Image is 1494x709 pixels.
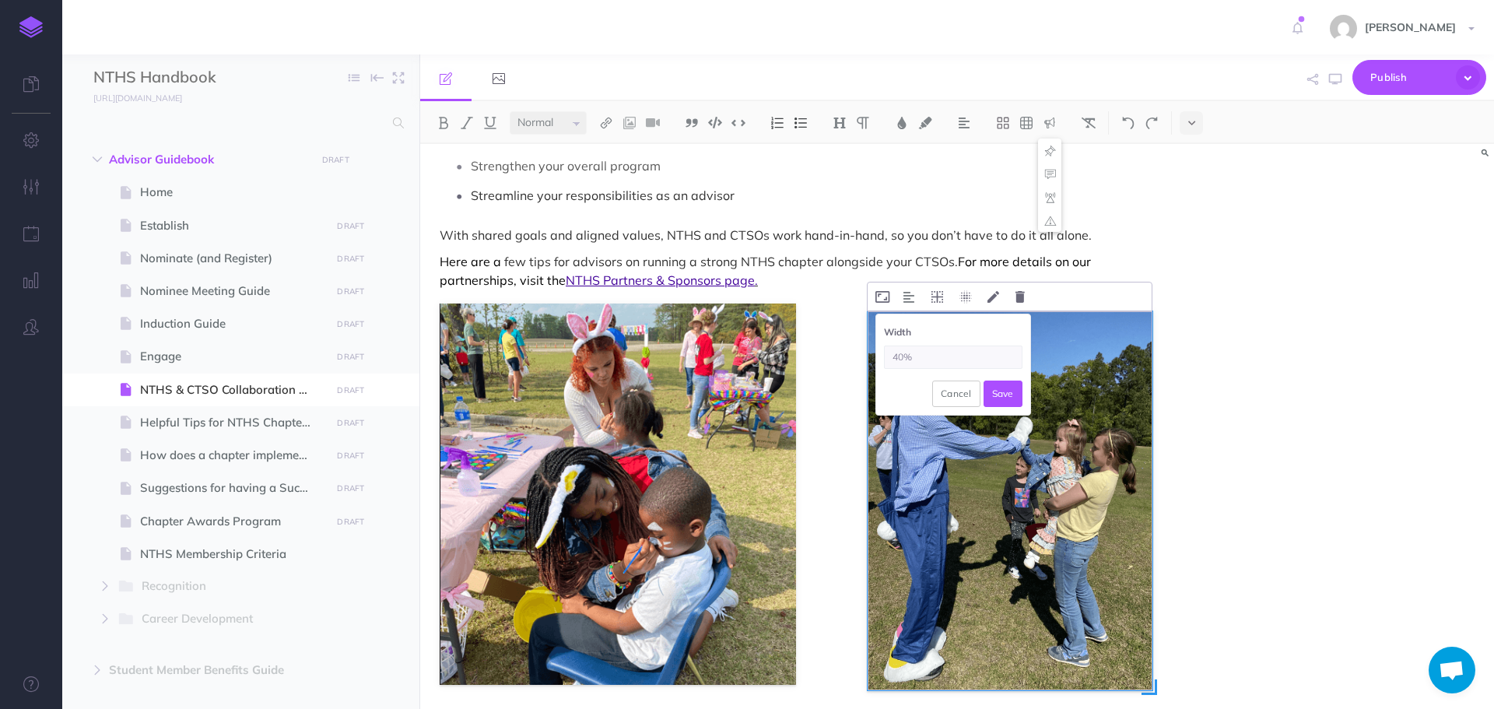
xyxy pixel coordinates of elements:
span: . [955,254,958,269]
img: Alignment dropdown menu button [957,117,971,129]
span: Career Development [142,609,303,630]
button: Cancel [932,381,980,407]
small: DRAFT [337,221,364,231]
img: Text background color button [918,117,932,129]
img: Warning callout dropdown menu button [1043,191,1057,203]
span: NTHS & CTSO Collaboration Guide [140,381,326,399]
small: DRAFT [337,319,364,329]
small: DRAFT [337,483,364,493]
img: Blockquote button [685,117,699,129]
span: With shared goals and aligned values, NTHS and CTSOs work hand-in-hand, so you don’t have to do i... [440,227,1092,243]
img: Redo [1145,117,1159,129]
small: Width [884,326,911,338]
small: DRAFT [337,352,364,362]
span: Helpful Tips for NTHS Chapter Officers [140,413,326,432]
span: Student Member Benefits Guide [109,661,307,679]
span: Engage [140,347,326,366]
span: Streamline your responsibilities as an advisor [471,188,735,203]
span: Nominee Meeting Guide [140,282,326,300]
img: logo-mark.svg [19,16,43,38]
span: few tips for advisors on running a strong NTHS chapter alongside your CTSOs [504,254,958,269]
span: Chapter Awards Program [140,512,326,531]
input: Documentation Name [93,66,276,90]
img: Headings dropdown button [833,117,847,129]
img: Info callout dropdown menu button [1043,167,1057,180]
img: Code block button [708,117,722,128]
img: Create table button [1019,117,1033,129]
input: Search [93,109,384,137]
button: Save [984,381,1022,407]
img: Paragraph button [856,117,870,129]
span: Establish [140,216,326,235]
span: Recognition [142,577,303,597]
a: Open chat [1429,647,1475,693]
img: Zpi4Dd84KrNj3sYi8APE.png [868,311,1152,690]
small: DRAFT [337,385,364,395]
small: [URL][DOMAIN_NAME] [93,93,182,104]
span: Suggestions for having a Successful Chapter [140,479,326,497]
span: . [755,272,758,288]
span: Induction Guide [140,314,326,333]
img: Underline button [483,117,497,129]
img: Western Harnett High School's NTHS Chapter annually host a local service project, an Easter Egg H... [440,304,796,685]
img: Inline code button [731,117,745,128]
small: DRAFT [337,254,364,264]
small: DRAFT [337,418,364,428]
span: [PERSON_NAME] [1357,20,1464,34]
img: Add video button [646,117,660,129]
img: Alignment dropdown menu button [903,291,914,304]
input: 100% [884,346,1022,369]
img: e15ca27c081d2886606c458bc858b488.jpg [1330,15,1357,42]
span: Here are a [440,254,501,269]
img: Unordered list button [794,117,808,129]
img: Add image button [622,117,637,129]
span: NTHS Partners & Sponsors page [566,272,755,288]
small: DRAFT [322,155,349,165]
small: DRAFT [337,451,364,461]
small: DRAFT [337,286,364,297]
small: DRAFT [337,517,364,527]
span: Publish [1370,65,1448,90]
img: Text color button [895,117,909,129]
span: How does a chapter implement the Core Four Objectives? [140,446,326,465]
span: Nominate (and Register) [140,249,326,268]
img: Link button [599,117,613,129]
img: Undo [1121,117,1135,129]
img: Ordered list button [770,117,784,129]
img: Clear styles button [1082,117,1096,129]
span: Advisor Guidebook [109,150,307,169]
img: Tip callout dropdown menu button [1043,144,1057,156]
span: Home [140,183,326,202]
img: Alert callout dropdown menu button [1043,214,1057,226]
img: Bold button [437,117,451,129]
img: Italic button [460,117,474,129]
span: Strengthen your overall program [471,158,661,174]
span: NTHS Membership Criteria [140,545,326,563]
img: Callout dropdown menu button [1043,117,1057,129]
